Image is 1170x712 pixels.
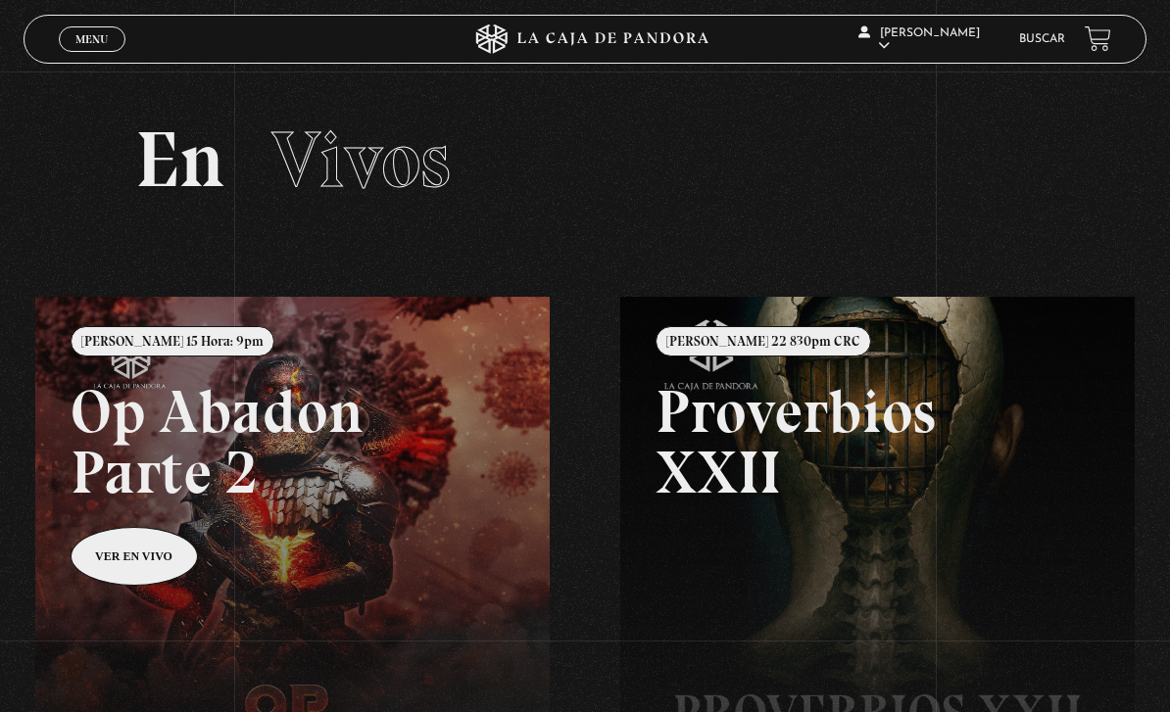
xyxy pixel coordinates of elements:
[858,27,980,52] span: [PERSON_NAME]
[135,120,1034,199] h2: En
[75,33,108,45] span: Menu
[69,49,115,63] span: Cerrar
[1085,25,1111,52] a: View your shopping cart
[271,113,451,207] span: Vivos
[1019,33,1065,45] a: Buscar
